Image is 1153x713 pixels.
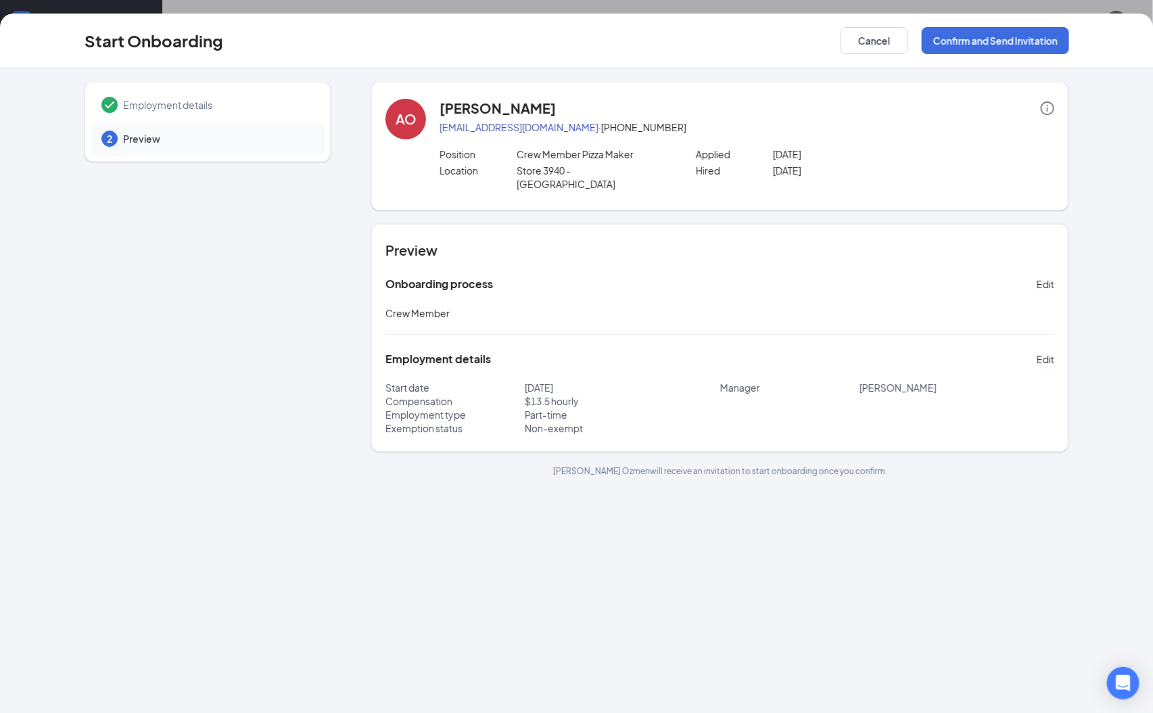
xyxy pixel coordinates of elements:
[773,147,926,161] p: [DATE]
[525,408,720,421] p: Part-time
[1037,273,1054,295] button: Edit
[440,121,598,133] a: [EMAIL_ADDRESS][DOMAIN_NAME]
[371,465,1068,477] p: [PERSON_NAME] Ozmen will receive an invitation to start onboarding once you confirm.
[1037,277,1054,291] span: Edit
[440,99,556,118] h4: [PERSON_NAME]
[773,164,926,177] p: [DATE]
[517,147,670,161] p: Crew Member Pizza Maker
[101,97,118,113] svg: Checkmark
[440,164,517,177] p: Location
[123,132,311,145] span: Preview
[385,381,525,394] p: Start date
[1037,352,1054,366] span: Edit
[385,277,493,292] h5: Onboarding process
[525,394,720,408] p: $ 13.5 hourly
[696,164,773,177] p: Hired
[1107,667,1139,699] div: Open Intercom Messenger
[85,29,223,52] h3: Start Onboarding
[841,27,908,54] button: Cancel
[123,98,311,112] span: Employment details
[720,381,860,394] p: Manager
[385,394,525,408] p: Compensation
[385,307,450,319] span: Crew Member
[385,408,525,421] p: Employment type
[385,241,1054,260] h4: Preview
[396,110,417,129] div: AO
[525,381,720,394] p: [DATE]
[922,27,1069,54] button: Confirm and Send Invitation
[525,421,720,435] p: Non-exempt
[696,147,773,161] p: Applied
[1041,101,1054,115] span: info-circle
[440,120,1054,134] p: · [PHONE_NUMBER]
[385,352,491,367] h5: Employment details
[517,164,670,191] p: Store 3940 - [GEOGRAPHIC_DATA]
[385,421,525,435] p: Exemption status
[107,132,112,145] span: 2
[1037,348,1054,370] button: Edit
[440,147,517,161] p: Position
[860,381,1055,394] p: [PERSON_NAME]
